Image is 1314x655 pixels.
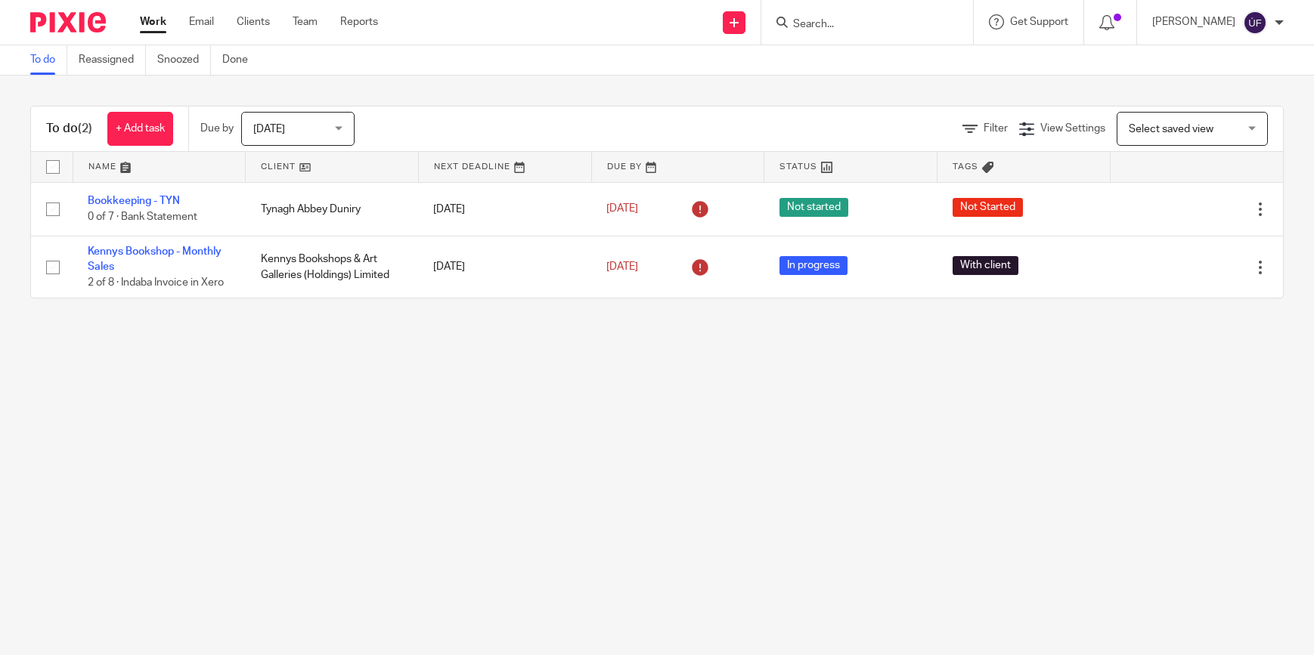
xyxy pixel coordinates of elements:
[953,162,978,171] span: Tags
[78,122,92,134] span: (2)
[418,236,591,298] td: [DATE]
[200,121,234,136] p: Due by
[418,182,591,236] td: [DATE]
[1129,124,1213,134] span: Select saved view
[953,256,1018,275] span: With client
[88,246,222,272] a: Kennys Bookshop - Monthly Sales
[1010,17,1068,27] span: Get Support
[606,204,638,215] span: [DATE]
[1152,14,1235,29] p: [PERSON_NAME]
[779,256,848,275] span: In progress
[30,12,106,32] img: Pixie
[953,198,1023,217] span: Not Started
[189,14,214,29] a: Email
[340,14,378,29] a: Reports
[46,121,92,137] h1: To do
[779,198,848,217] span: Not started
[1040,123,1105,134] span: View Settings
[237,14,270,29] a: Clients
[157,45,211,75] a: Snoozed
[792,18,928,32] input: Search
[1243,11,1267,35] img: svg%3E
[246,236,419,298] td: Kennys Bookshops & Art Galleries (Holdings) Limited
[253,124,285,134] span: [DATE]
[140,14,166,29] a: Work
[984,123,1008,134] span: Filter
[246,182,419,236] td: Tynagh Abbey Duniry
[88,212,197,222] span: 0 of 7 · Bank Statement
[79,45,146,75] a: Reassigned
[222,45,259,75] a: Done
[606,261,638,272] span: [DATE]
[88,196,180,206] a: Bookkeeping - TYN
[30,45,67,75] a: To do
[293,14,318,29] a: Team
[107,112,173,146] a: + Add task
[88,277,224,288] span: 2 of 8 · Indaba Invoice in Xero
